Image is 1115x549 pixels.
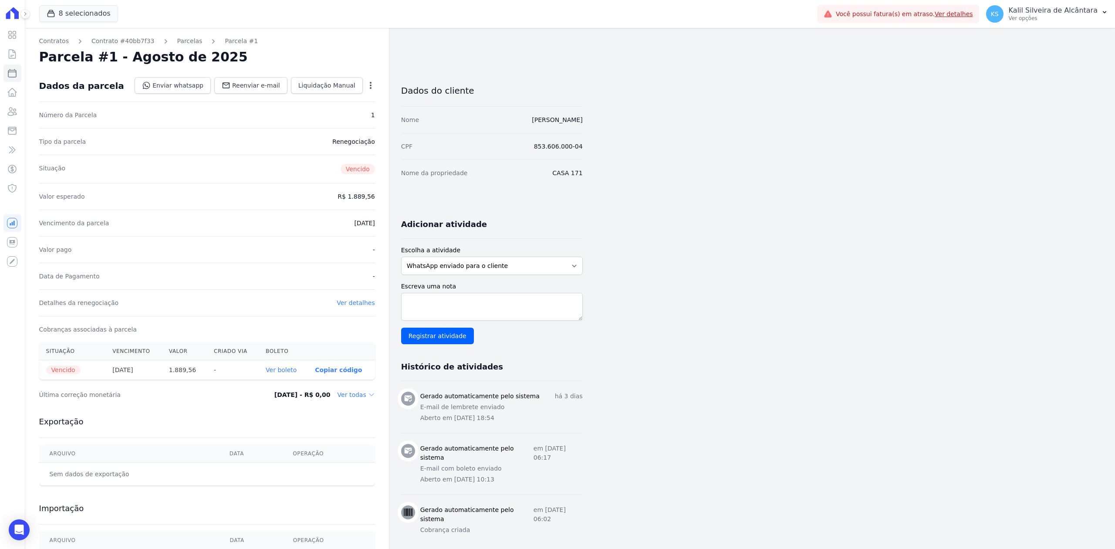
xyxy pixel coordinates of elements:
dd: [DATE] [354,219,375,227]
th: 1.889,56 [162,360,207,380]
h3: Histórico de atividades [401,362,503,372]
p: E-mail de lembrete enviado [420,403,583,412]
th: Data [219,445,282,463]
button: 8 selecionados [39,5,118,22]
dd: Ver todas [338,390,375,399]
th: - [207,360,259,380]
dd: CASA 171 [552,169,582,177]
h3: Gerado automaticamente pelo sistema [420,444,534,462]
p: E-mail com boleto enviado [420,464,583,473]
p: Aberto em [DATE] 18:54 [420,413,583,423]
dt: Detalhes da renegociação [39,298,119,307]
h3: Gerado automaticamente pelo sistema [420,392,540,401]
a: Enviar whatsapp [135,77,211,94]
a: [PERSON_NAME] [532,116,582,123]
dd: - [373,272,375,281]
dd: Renegociação [332,137,375,146]
dt: Vencimento da parcela [39,219,109,227]
span: Reenviar e-mail [232,81,280,90]
a: Ver boleto [266,366,297,373]
nav: Breadcrumb [39,37,375,46]
p: em [DATE] 06:17 [534,444,583,462]
dt: Nome da propriedade [401,169,468,177]
dd: - [373,245,375,254]
dt: Número da Parcela [39,111,97,119]
label: Escreva uma nota [401,282,583,291]
h3: Exportação [39,417,375,427]
th: Valor [162,342,207,360]
dd: R$ 1.889,56 [338,192,375,201]
p: em [DATE] 06:02 [534,505,583,524]
dt: Valor esperado [39,192,85,201]
a: Ver detalhes [337,299,375,306]
dt: Data de Pagamento [39,272,100,281]
span: Liquidação Manual [298,81,355,90]
h3: Importação [39,503,375,514]
div: Dados da parcela [39,81,124,91]
input: Registrar atividade [401,328,474,344]
label: Escolha a atividade [401,246,583,255]
p: Aberto em [DATE] 10:13 [420,475,583,484]
dd: 853.606.000-04 [534,142,583,151]
dt: Tipo da parcela [39,137,86,146]
dt: Nome [401,115,419,124]
dt: Cobranças associadas à parcela [39,325,137,334]
dt: Última correção monetária [39,390,238,399]
h2: Parcela #1 - Agosto de 2025 [39,49,248,65]
span: Vencido [46,366,81,374]
p: Cobrança criada [420,525,583,535]
p: Ver opções [1009,15,1098,22]
td: Sem dados de exportação [39,463,219,486]
span: Você possui fatura(s) em atraso. [836,10,973,19]
dt: CPF [401,142,412,151]
dd: [DATE] - R$ 0,00 [274,390,331,399]
button: KS Kalil Silveira de Alcântara Ver opções [979,2,1115,26]
dt: Valor pago [39,245,72,254]
p: Kalil Silveira de Alcântara [1009,6,1098,15]
th: Arquivo [39,445,219,463]
h3: Adicionar atividade [401,219,487,230]
dt: Situação [39,164,66,174]
a: Contratos [39,37,69,46]
th: Vencimento [105,342,162,360]
h3: Dados do cliente [401,85,583,96]
span: KS [991,11,999,17]
span: Vencido [341,164,375,174]
th: Criado via [207,342,259,360]
button: Copiar código [315,366,362,373]
th: Situação [39,342,106,360]
a: Parcelas [177,37,203,46]
a: Reenviar e-mail [214,77,287,94]
th: Boleto [259,342,308,360]
h3: Gerado automaticamente pelo sistema [420,505,534,524]
th: [DATE] [105,360,162,380]
p: há 3 dias [555,392,583,401]
dd: 1 [371,111,375,119]
a: Contrato #40bb7f33 [91,37,155,46]
a: Ver detalhes [935,10,973,17]
th: Operação [282,445,375,463]
a: Parcela #1 [225,37,258,46]
div: Open Intercom Messenger [9,519,30,540]
a: Liquidação Manual [291,77,363,94]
